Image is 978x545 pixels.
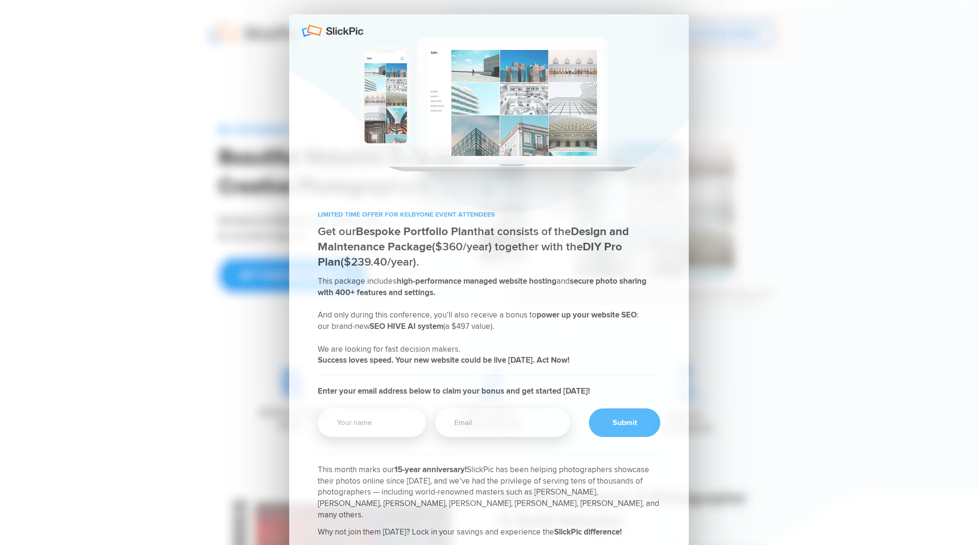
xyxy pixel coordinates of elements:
[318,276,646,297] b: secure photo sharing with 400+ features and settings.
[435,408,570,437] input: Email
[554,527,622,537] b: SlickPic difference!
[370,321,443,331] b: SEO HIVE AI system
[318,408,426,437] input: Your name
[318,240,622,269] b: DIY Pro Plan
[318,210,660,219] p: LIMITED TIME OFFER FOR KELBYONE EVENT ATTENDEES
[356,225,474,238] b: Bespoke Portfolio Plan
[318,225,629,254] b: Design and Maintenance Package
[318,355,569,365] b: Success loves speed. Your new website could be live [DATE]. Act Now!
[394,465,467,475] b: 15-year anniversary!
[318,276,660,376] h2: This package includes and And only during this conference, you’ll also receive a bonus to : our b...
[318,225,629,269] span: Get our that consists of the ($360/year) together with the ($239.40/year).
[537,310,637,320] b: power up your website SEO
[318,386,590,396] b: Enter your email address below to claim your bonus and get started [DATE]!
[397,276,557,286] b: high-performance managed website hosting
[318,464,660,544] h2: This month marks our SlickPic has been helping photographers showcase their photos online since [...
